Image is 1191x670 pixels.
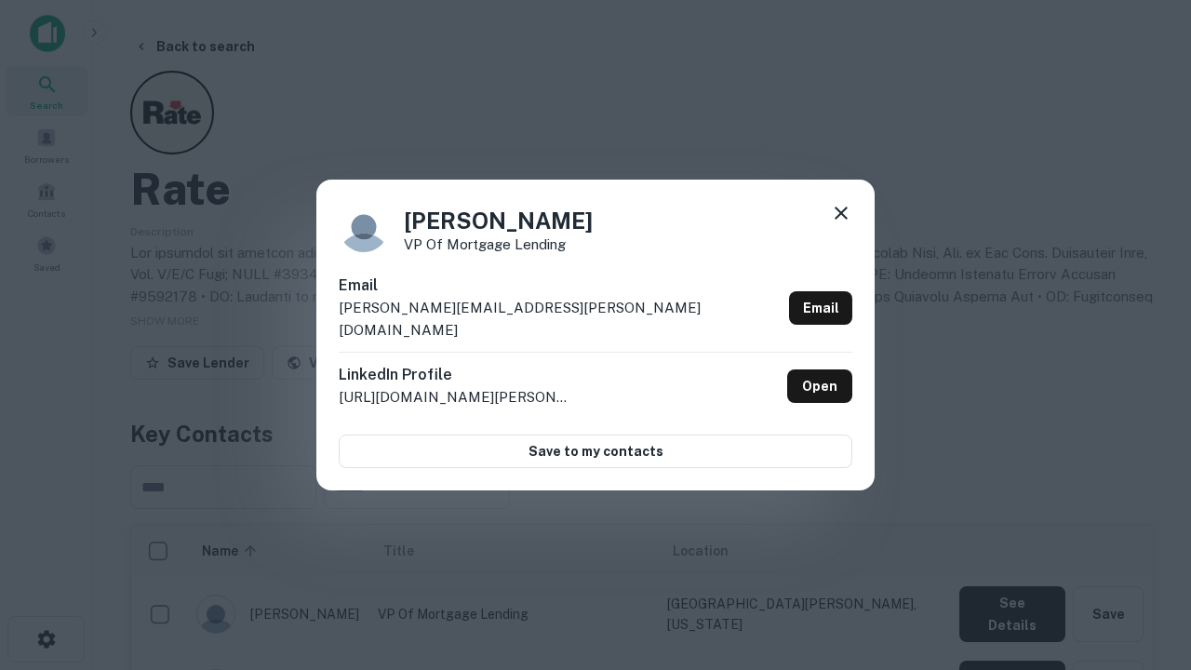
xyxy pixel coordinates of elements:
p: [URL][DOMAIN_NAME][PERSON_NAME] [339,386,571,409]
h6: LinkedIn Profile [339,364,571,386]
p: [PERSON_NAME][EMAIL_ADDRESS][PERSON_NAME][DOMAIN_NAME] [339,297,782,341]
a: Open [787,369,852,403]
button: Save to my contacts [339,435,852,468]
h6: Email [339,275,782,297]
h4: [PERSON_NAME] [404,204,593,237]
img: 9c8pery4andzj6ohjkjp54ma2 [339,202,389,252]
iframe: Chat Widget [1098,521,1191,610]
p: VP of Mortgage Lending [404,237,593,251]
a: Email [789,291,852,325]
